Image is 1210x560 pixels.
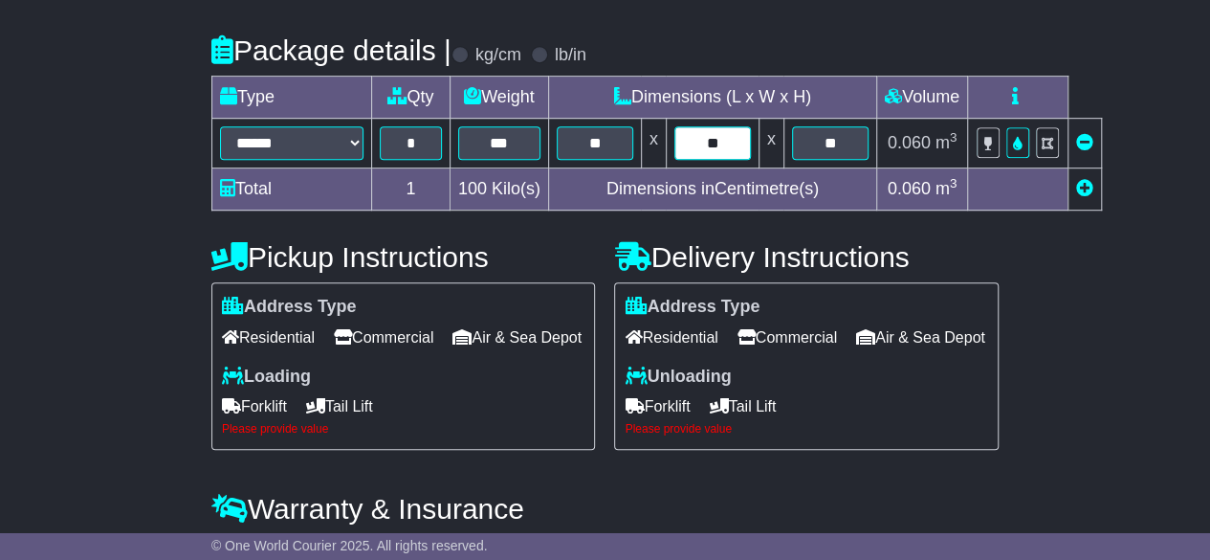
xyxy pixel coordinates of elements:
[222,323,315,352] span: Residential
[548,77,876,119] td: Dimensions (L x W x H)
[950,176,957,190] sup: 3
[625,323,717,352] span: Residential
[856,323,985,352] span: Air & Sea Depot
[334,323,433,352] span: Commercial
[211,168,371,211] td: Total
[211,34,451,66] h4: Package details |
[222,422,585,436] div: Please provide value
[625,422,988,436] div: Please provide value
[876,77,967,119] td: Volume
[709,392,776,421] span: Tail Lift
[211,77,371,119] td: Type
[1076,179,1093,198] a: Add new item
[452,323,582,352] span: Air & Sea Depot
[211,241,596,273] h4: Pickup Instructions
[935,133,957,152] span: m
[625,392,690,421] span: Forklift
[475,45,521,66] label: kg/cm
[371,168,450,211] td: 1
[737,323,837,352] span: Commercial
[450,77,548,119] td: Weight
[625,297,759,318] label: Address Type
[759,119,783,168] td: x
[222,367,311,388] label: Loading
[625,367,731,388] label: Unloading
[888,179,931,198] span: 0.060
[458,179,487,198] span: 100
[888,133,931,152] span: 0.060
[450,168,548,211] td: Kilo(s)
[935,179,957,198] span: m
[614,241,999,273] h4: Delivery Instructions
[950,130,957,145] sup: 3
[211,538,488,553] span: © One World Courier 2025. All rights reserved.
[1076,133,1093,152] a: Remove this item
[548,168,876,211] td: Dimensions in Centimetre(s)
[306,392,373,421] span: Tail Lift
[555,45,586,66] label: lb/in
[222,392,287,421] span: Forklift
[371,77,450,119] td: Qty
[641,119,666,168] td: x
[211,493,999,525] h4: Warranty & Insurance
[222,297,357,318] label: Address Type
